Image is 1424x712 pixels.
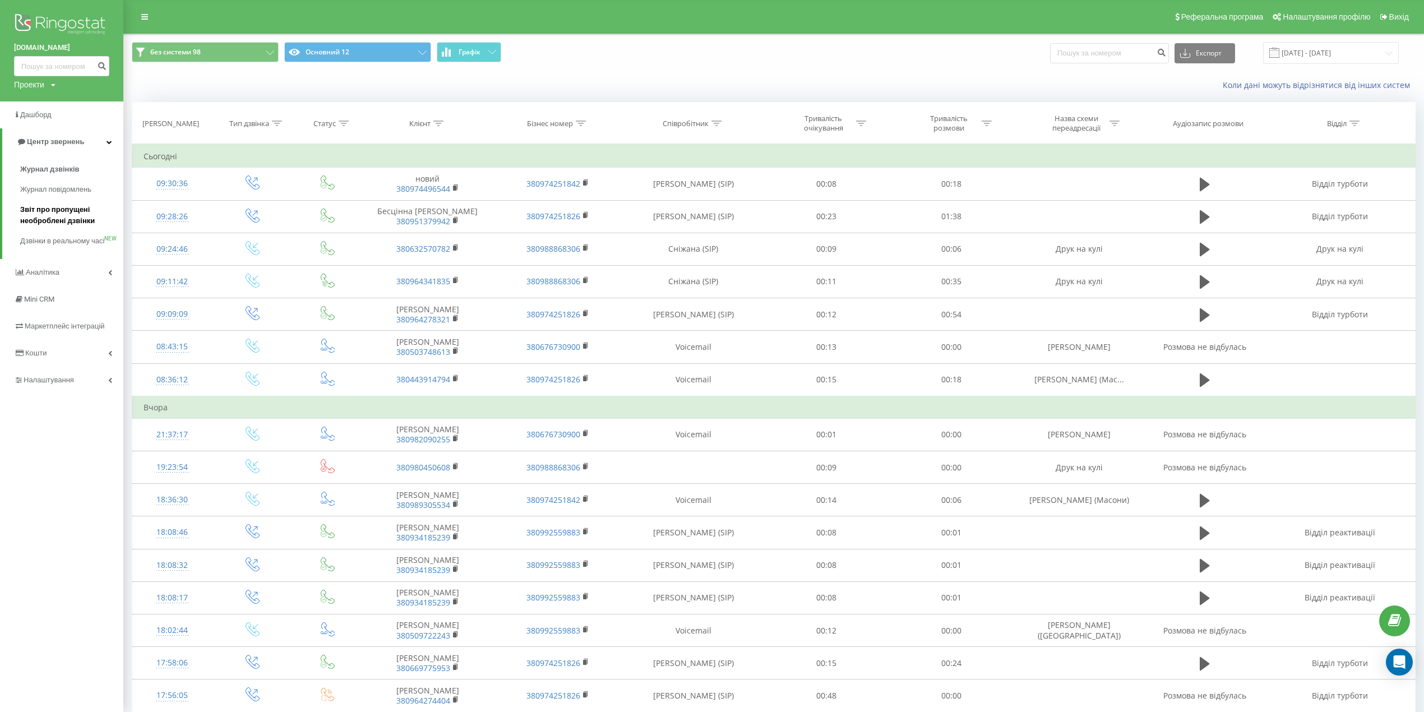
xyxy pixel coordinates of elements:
button: Основний 12 [284,42,431,62]
div: Клієнт [409,119,431,128]
td: 00:08 [764,516,889,549]
span: Розмова не відбулась [1163,429,1246,440]
td: Voicemail [623,363,764,396]
a: Центр звернень [2,128,123,155]
span: Розмова не відбулась [1163,690,1246,701]
a: 380992559883 [526,560,580,570]
td: Відділ турботи [1265,298,1415,331]
span: Розмова не відбулась [1163,341,1246,352]
button: без системи 98 [132,42,279,62]
button: Експорт [1175,43,1235,63]
a: 380632570782 [396,243,450,254]
a: Журнал дзвінків [20,159,123,179]
td: 00:48 [764,679,889,712]
div: Статус [313,119,336,128]
td: 00:00 [889,331,1014,363]
div: 18:08:32 [144,554,201,576]
td: [PERSON_NAME] (SIP) [623,516,764,549]
td: 00:09 [764,451,889,484]
span: Аналiтика [26,268,59,276]
td: 00:13 [764,331,889,363]
td: Сніжана (SIP) [623,265,764,298]
a: Коли дані можуть відрізнятися вiд інших систем [1223,80,1416,90]
td: Відділ реактивації [1265,549,1415,581]
span: Центр звернень [27,137,84,146]
td: 00:06 [889,233,1014,265]
div: Тривалість розмови [919,114,979,133]
td: 00:08 [764,168,889,200]
td: Вчора [132,396,1416,419]
a: 380989305534 [396,500,450,510]
a: 380964278321 [396,314,450,325]
a: 380934185239 [396,532,450,543]
td: [PERSON_NAME] (SIP) [623,549,764,581]
a: 380443914794 [396,374,450,385]
td: 00:18 [889,168,1014,200]
td: 00:35 [889,265,1014,298]
span: Графік [459,48,480,56]
span: Звіт про пропущені необроблені дзвінки [20,204,118,226]
td: 00:14 [764,484,889,516]
td: [PERSON_NAME] (Масони) [1014,484,1144,516]
div: 19:23:54 [144,456,201,478]
td: 00:08 [764,549,889,581]
span: Журнал дзвінків [20,164,80,175]
a: 380982090255 [396,434,450,445]
td: [PERSON_NAME] (SIP) [623,298,764,331]
td: [PERSON_NAME] (SIP) [623,647,764,679]
a: Звіт про пропущені необроблені дзвінки [20,200,123,231]
img: Ringostat logo [14,11,109,39]
td: 00:15 [764,647,889,679]
td: [PERSON_NAME] [363,549,493,581]
div: 18:08:17 [144,587,201,609]
td: 00:12 [764,298,889,331]
td: 01:38 [889,200,1014,233]
div: 18:02:44 [144,619,201,641]
td: 00:00 [889,451,1014,484]
div: Проекти [14,79,44,90]
td: Відділ реактивації [1265,581,1415,614]
div: Назва схеми переадресації [1047,114,1107,133]
td: 00:06 [889,484,1014,516]
a: 380992559883 [526,592,580,603]
span: Налаштування [24,376,74,384]
a: 380934185239 [396,597,450,608]
a: 380974251842 [526,494,580,505]
td: 00:00 [889,418,1014,451]
a: [DOMAIN_NAME] [14,42,109,53]
td: Voicemail [623,331,764,363]
div: Тип дзвінка [229,119,269,128]
a: 380964341835 [396,276,450,286]
td: 00:08 [764,581,889,614]
td: 00:24 [889,647,1014,679]
td: 00:01 [889,581,1014,614]
div: 18:08:46 [144,521,201,543]
a: Журнал повідомлень [20,179,123,200]
td: [PERSON_NAME] [363,516,493,549]
td: [PERSON_NAME] [363,298,493,331]
a: 380951379942 [396,216,450,226]
td: 00:11 [764,265,889,298]
input: Пошук за номером [14,56,109,76]
a: 380992559883 [526,625,580,636]
td: [PERSON_NAME] [363,418,493,451]
div: Співробітник [663,119,709,128]
td: 00:18 [889,363,1014,396]
div: 09:11:42 [144,271,201,293]
td: [PERSON_NAME] (SIP) [623,168,764,200]
div: 17:58:06 [144,652,201,674]
td: Voicemail [623,484,764,516]
td: 00:09 [764,233,889,265]
a: 380974251826 [526,309,580,320]
td: Сьогодні [132,145,1416,168]
td: [PERSON_NAME] (SIP) [623,581,764,614]
a: Дзвінки в реальному часіNEW [20,231,123,251]
span: Маркетплейс інтеграцій [25,322,105,330]
td: 00:12 [764,614,889,647]
a: 380988868306 [526,276,580,286]
td: Друк на кулі [1265,265,1415,298]
td: [PERSON_NAME] (SIP) [623,679,764,712]
a: 380992559883 [526,527,580,538]
span: Дашборд [20,110,52,119]
span: Журнал повідомлень [20,184,91,195]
